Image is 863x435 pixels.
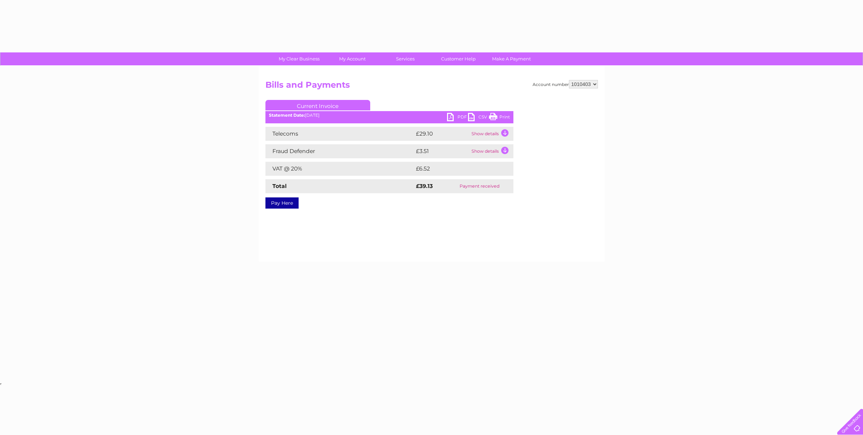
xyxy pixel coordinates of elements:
a: CSV [468,113,489,123]
td: £6.52 [414,162,497,176]
strong: Total [272,183,287,189]
a: Current Invoice [265,100,370,110]
td: Fraud Defender [265,144,414,158]
a: PDF [447,113,468,123]
td: £29.10 [414,127,470,141]
a: Make A Payment [483,52,540,65]
a: Print [489,113,510,123]
td: VAT @ 20% [265,162,414,176]
td: Show details [470,144,513,158]
a: Services [376,52,434,65]
strong: £39.13 [416,183,433,189]
td: Payment received [446,179,513,193]
a: My Clear Business [270,52,328,65]
a: Customer Help [430,52,487,65]
a: My Account [323,52,381,65]
h2: Bills and Payments [265,80,598,93]
div: Account number [533,80,598,88]
b: Statement Date: [269,113,305,118]
td: £3.51 [414,144,470,158]
td: Telecoms [265,127,414,141]
a: Pay Here [265,197,299,209]
div: [DATE] [265,113,513,118]
td: Show details [470,127,513,141]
